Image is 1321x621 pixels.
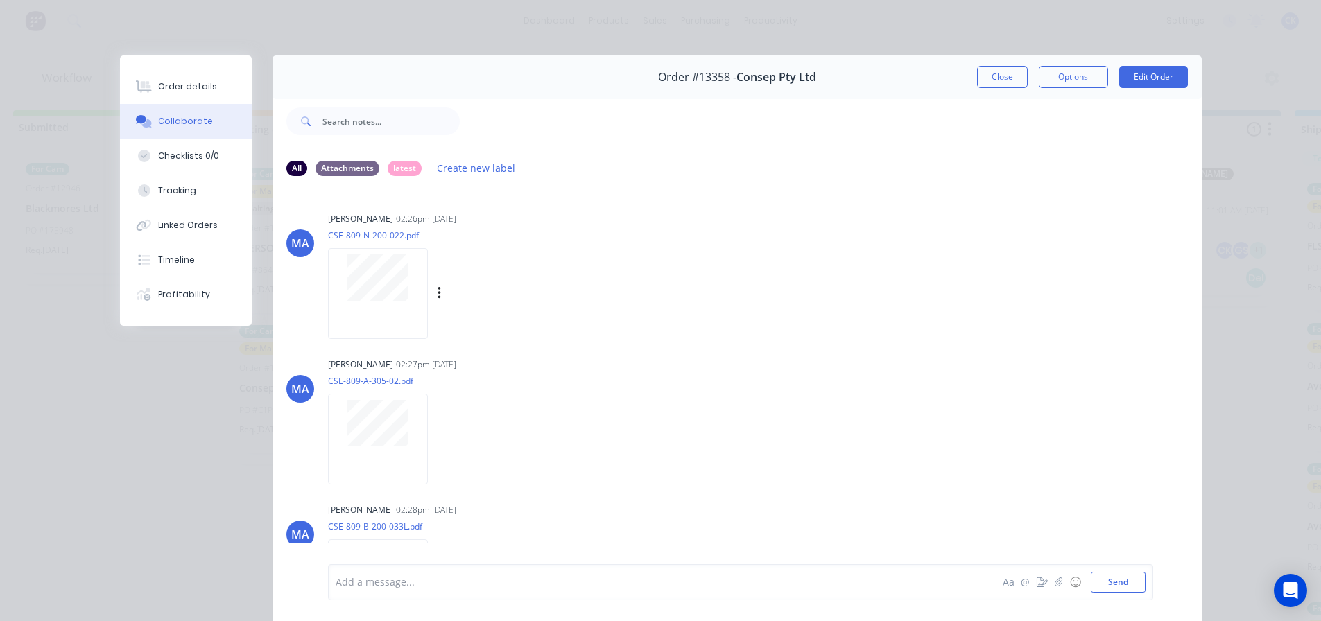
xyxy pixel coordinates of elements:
div: [PERSON_NAME] [328,504,393,516]
div: MA [291,526,309,543]
div: Profitability [158,288,210,301]
button: Close [977,66,1028,88]
button: Send [1091,572,1146,593]
div: MA [291,235,309,252]
input: Search notes... [322,107,460,135]
div: Collaborate [158,115,213,128]
button: Edit Order [1119,66,1188,88]
button: Aa [1001,574,1017,591]
button: Collaborate [120,104,252,139]
button: Timeline [120,243,252,277]
div: [PERSON_NAME] [328,358,393,371]
div: Order details [158,80,217,93]
div: Checklists 0/0 [158,150,219,162]
button: Create new label [430,159,523,177]
div: Attachments [316,161,379,176]
div: 02:27pm [DATE] [396,358,456,371]
button: Linked Orders [120,208,252,243]
div: Timeline [158,254,195,266]
div: 02:26pm [DATE] [396,213,456,225]
p: CSE-809-B-200-033L.pdf [328,521,442,532]
div: All [286,161,307,176]
span: Order #13358 - [658,71,736,84]
p: CSE-809-A-305-02.pdf [328,375,442,387]
button: Tracking [120,173,252,208]
div: latest [388,161,422,176]
button: Profitability [120,277,252,312]
div: [PERSON_NAME] [328,213,393,225]
button: Checklists 0/0 [120,139,252,173]
div: MA [291,381,309,397]
span: Consep Pty Ltd [736,71,816,84]
div: Tracking [158,184,196,197]
button: Options [1039,66,1108,88]
button: @ [1017,574,1034,591]
div: Linked Orders [158,219,218,231]
button: ☺ [1067,574,1084,591]
div: 02:28pm [DATE] [396,504,456,516]
p: CSE-809-N-200-022.pdf [328,229,582,241]
div: Open Intercom Messenger [1274,574,1307,607]
button: Order details [120,69,252,104]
